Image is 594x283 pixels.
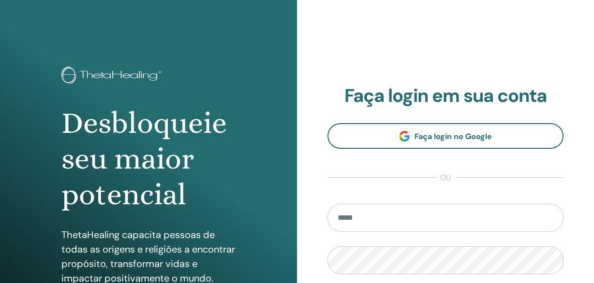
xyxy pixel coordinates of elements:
[415,131,492,141] span: Faça login no Google
[327,85,564,107] h2: Faça login em sua conta
[435,172,456,184] span: ou
[61,105,235,213] h1: Desbloqueie seu maior potencial
[327,123,564,149] a: Faça login no Google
